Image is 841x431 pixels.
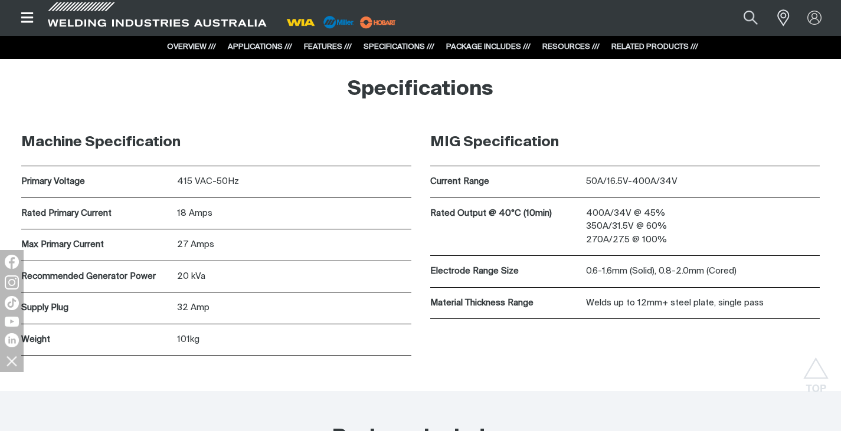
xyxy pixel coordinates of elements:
[731,5,771,31] button: Search products
[177,238,411,252] p: 27 Amps
[586,175,820,189] p: 50A/16.5V-400A/34V
[177,175,411,189] p: 415 VAC-50Hz
[177,270,411,284] p: 20 kVa
[21,133,411,152] h3: Machine Specification
[446,43,531,51] a: PACKAGE INCLUDES ///
[21,333,171,347] p: Weight
[611,43,698,51] a: RELATED PRODUCTS ///
[356,14,400,31] img: miller
[430,175,580,189] p: Current Range
[803,357,829,384] button: Scroll to top
[356,18,400,27] a: miller
[177,301,411,315] p: 32 Amp
[21,207,171,221] p: Rated Primary Current
[21,301,171,315] p: Supply Plug
[167,43,216,51] a: OVERVIEW ///
[9,77,832,103] h2: Specifications
[228,43,292,51] a: APPLICATIONS ///
[430,297,580,310] p: Material Thickness Range
[586,207,820,247] p: 400A/34V @ 45% 350A/31.5V @ 60% 270A/27.5 @ 100%
[21,175,171,189] p: Primary Voltage
[430,265,580,278] p: Electrode Range Size
[5,317,19,327] img: YouTube
[542,43,600,51] a: RESOURCES ///
[177,207,411,221] p: 18 Amps
[5,296,19,310] img: TikTok
[586,297,820,310] p: Welds up to 12mm+ steel plate, single pass
[364,43,434,51] a: SPECIFICATIONS ///
[5,333,19,347] img: LinkedIn
[177,333,411,347] p: 101kg
[430,133,820,152] h3: MIG Specification
[21,238,171,252] p: Max Primary Current
[2,351,22,371] img: hide socials
[5,255,19,269] img: Facebook
[21,270,171,284] p: Recommended Generator Power
[716,5,771,31] input: Product name or item number...
[430,207,580,221] p: Rated Output @ 40°C (10min)
[5,275,19,289] img: Instagram
[586,265,820,278] p: 0.6-1.6mm (Solid), 0.8-2.0mm (Cored)
[304,43,352,51] a: FEATURES ///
